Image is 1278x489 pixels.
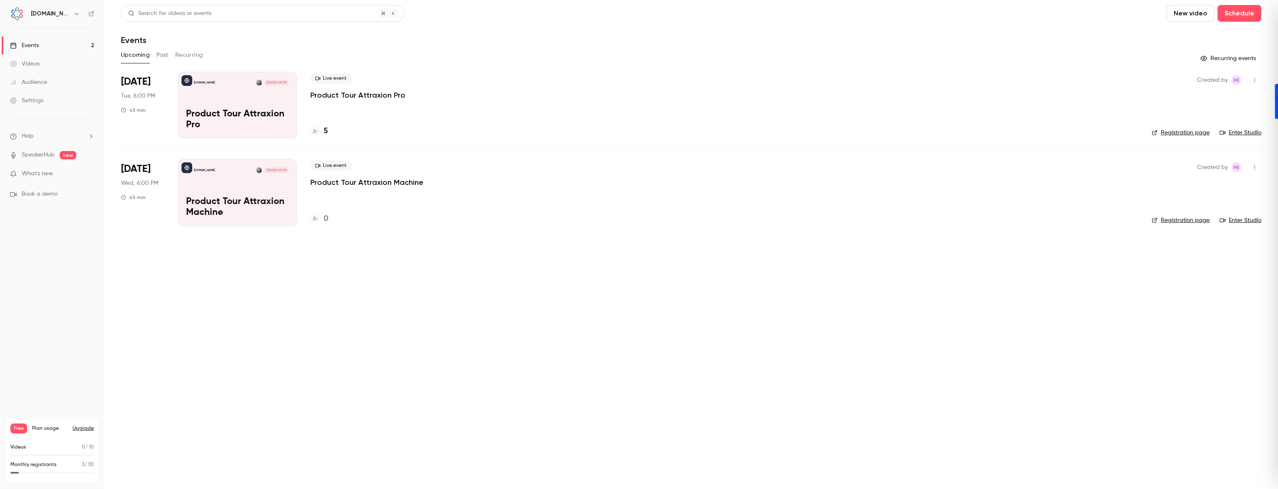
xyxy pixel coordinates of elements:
[32,425,68,432] span: Plan usage
[1167,5,1214,22] button: New video
[73,425,94,432] button: Upgrade
[194,168,215,172] p: [DOMAIN_NAME]
[175,48,203,62] button: Recurring
[310,90,405,100] a: Product Tour Attraxion Pro
[82,461,94,469] p: / 30
[186,197,289,218] p: Product Tour Attraxion Machine
[1152,129,1210,137] a: Registration page
[10,60,40,68] div: Videos
[194,81,215,85] p: [DOMAIN_NAME]
[22,132,34,141] span: Help
[186,109,289,131] p: Product Tour Attraxion Pro
[256,80,262,86] img: Humberto Estrela
[31,10,70,18] h6: [DOMAIN_NAME]
[10,461,57,469] p: Monthly registrants
[1197,162,1228,172] span: Created by
[1231,75,1241,85] span: Humberto Estrela
[10,7,24,20] img: AMT.Group
[82,462,84,467] span: 3
[10,423,27,434] span: Free
[256,167,262,173] img: Humberto Estrela
[10,444,26,451] p: Videos
[1233,75,1239,85] span: HE
[10,96,43,105] div: Settings
[310,161,352,171] span: Live event
[10,132,94,141] li: help-dropdown-opener
[22,169,53,178] span: What's new
[1218,5,1261,22] button: Schedule
[1220,216,1261,224] a: Enter Studio
[82,444,94,451] p: / 10
[1197,75,1228,85] span: Created by
[121,92,155,100] span: Tue, 6:00 PM
[121,35,146,45] h1: Events
[310,73,352,83] span: Live event
[324,126,328,137] h4: 5
[264,80,289,86] span: [DATE] 6:00 PM
[178,159,297,226] a: Product Tour Attraxion Machine[DOMAIN_NAME]Humberto Estrela[DATE] 6:00 PMProduct Tour Attraxion M...
[310,126,328,137] a: 5
[1197,52,1261,65] button: Recurring events
[121,159,165,226] div: Oct 22 Wed, 6:00 PM (Europe/Lisbon)
[121,72,165,139] div: Oct 14 Tue, 6:00 PM (Europe/Lisbon)
[82,445,85,450] span: 0
[22,190,58,199] span: Book a demo
[1231,162,1241,172] span: Humberto Estrela
[121,75,151,88] span: [DATE]
[1233,162,1239,172] span: HE
[178,72,297,139] a: Product Tour Attraxion Pro[DOMAIN_NAME]Humberto Estrela[DATE] 6:00 PMProduct Tour Attraxion Pro
[310,177,423,187] a: Product Tour Attraxion Machine
[1220,129,1261,137] a: Enter Studio
[121,48,150,62] button: Upcoming
[264,167,289,173] span: [DATE] 6:00 PM
[128,9,211,18] div: Search for videos or events
[310,213,328,224] a: 0
[156,48,169,62] button: Past
[1152,216,1210,224] a: Registration page
[121,107,146,113] div: 45 min
[10,78,47,86] div: Audience
[324,213,328,224] h4: 0
[22,151,55,159] a: SpeakerHub
[121,162,151,176] span: [DATE]
[10,41,39,50] div: Events
[121,179,158,187] span: Wed, 6:00 PM
[60,151,76,159] span: new
[121,194,146,201] div: 45 min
